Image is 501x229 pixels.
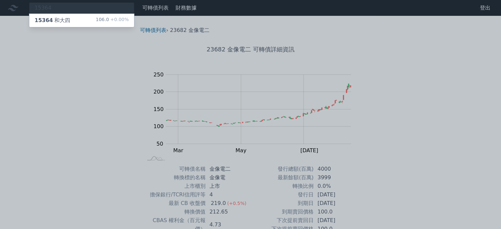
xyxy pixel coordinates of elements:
iframe: Chat Widget [468,197,501,229]
div: 聊天小工具 [468,197,501,229]
div: 和大四 [35,16,70,24]
div: 106.0 [96,16,129,24]
span: +0.00% [109,17,129,22]
span: 15364 [35,17,53,23]
a: 15364和大四 106.0+0.00% [29,14,134,27]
